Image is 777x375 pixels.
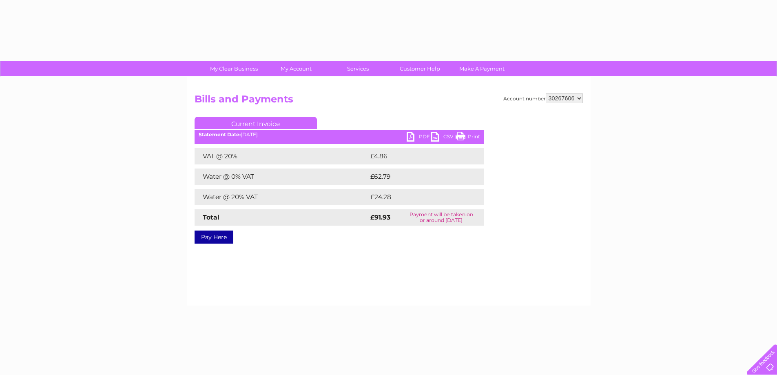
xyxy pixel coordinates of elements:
[448,61,516,76] a: Make A Payment
[368,148,465,164] td: £4.86
[195,117,317,129] a: Current Invoice
[324,61,392,76] a: Services
[195,231,233,244] a: Pay Here
[370,213,390,221] strong: £91.93
[195,148,368,164] td: VAT @ 20%
[195,93,583,109] h2: Bills and Payments
[368,189,468,205] td: £24.28
[199,131,241,138] b: Statement Date:
[200,61,268,76] a: My Clear Business
[407,132,431,144] a: PDF
[503,93,583,103] div: Account number
[195,132,484,138] div: [DATE]
[203,213,219,221] strong: Total
[195,189,368,205] td: Water @ 20% VAT
[398,209,484,226] td: Payment will be taken on or around [DATE]
[456,132,480,144] a: Print
[195,169,368,185] td: Water @ 0% VAT
[386,61,454,76] a: Customer Help
[431,132,456,144] a: CSV
[262,61,330,76] a: My Account
[368,169,467,185] td: £62.79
